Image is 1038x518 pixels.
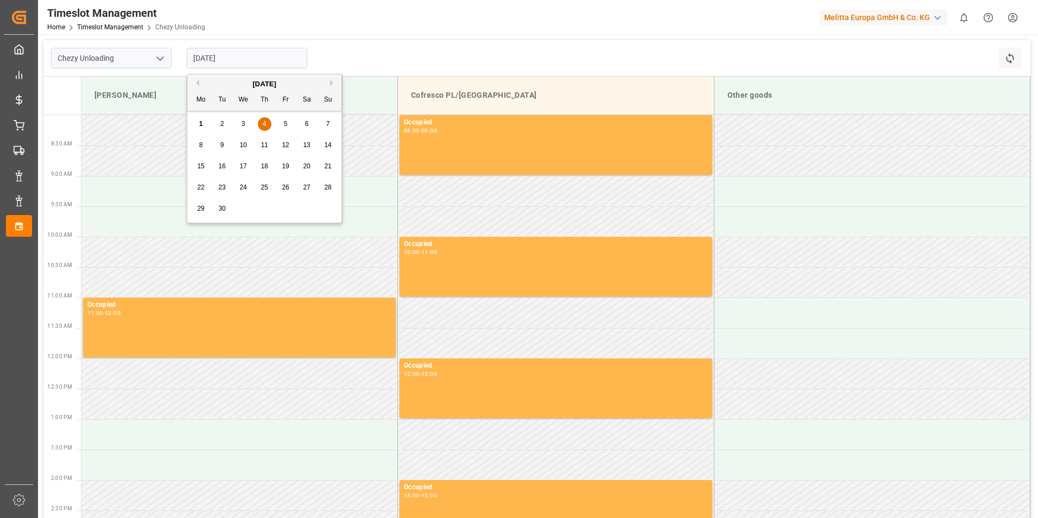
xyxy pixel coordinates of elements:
[420,371,421,376] div: -
[216,202,229,216] div: Choose Tuesday, September 30th, 2025
[47,384,72,390] span: 12:30 PM
[90,85,389,105] div: [PERSON_NAME]
[47,5,205,21] div: Timeslot Management
[197,184,204,191] span: 22
[404,128,420,133] div: 08:00
[51,414,72,420] span: 1:00 PM
[47,262,72,268] span: 10:30 AM
[194,202,208,216] div: Choose Monday, September 29th, 2025
[51,171,72,177] span: 9:00 AM
[324,184,331,191] span: 28
[194,138,208,152] div: Choose Monday, September 8th, 2025
[261,162,268,170] span: 18
[218,184,225,191] span: 23
[404,250,420,255] div: 10:00
[258,93,271,107] div: Th
[300,117,314,131] div: Choose Saturday, September 6th, 2025
[279,138,293,152] div: Choose Friday, September 12th, 2025
[237,117,250,131] div: Choose Wednesday, September 3rd, 2025
[47,353,72,359] span: 12:00 PM
[279,117,293,131] div: Choose Friday, September 5th, 2025
[199,120,203,128] span: 1
[305,120,309,128] span: 6
[187,79,341,90] div: [DATE]
[47,23,65,31] a: Home
[976,5,1001,30] button: Help Center
[261,141,268,149] span: 11
[187,48,307,68] input: DD.MM.YYYY
[151,50,168,67] button: open menu
[284,120,288,128] span: 5
[321,138,335,152] div: Choose Sunday, September 14th, 2025
[421,250,437,255] div: 11:00
[723,85,1022,105] div: Other goods
[239,162,246,170] span: 17
[47,293,72,299] span: 11:00 AM
[282,141,289,149] span: 12
[300,160,314,173] div: Choose Saturday, September 20th, 2025
[300,93,314,107] div: Sa
[303,141,310,149] span: 13
[300,138,314,152] div: Choose Saturday, September 13th, 2025
[47,232,72,238] span: 10:00 AM
[258,138,271,152] div: Choose Thursday, September 11th, 2025
[321,160,335,173] div: Choose Sunday, September 21st, 2025
[51,48,172,68] input: Type to search/select
[324,141,331,149] span: 14
[404,361,708,371] div: Occupied
[258,160,271,173] div: Choose Thursday, September 18th, 2025
[321,117,335,131] div: Choose Sunday, September 7th, 2025
[820,7,952,28] button: Melitta Europa GmbH & Co. KG
[194,117,208,131] div: Choose Monday, September 1st, 2025
[216,181,229,194] div: Choose Tuesday, September 23rd, 2025
[216,93,229,107] div: Tu
[820,10,947,26] div: Melitta Europa GmbH & Co. KG
[421,128,437,133] div: 09:00
[237,138,250,152] div: Choose Wednesday, September 10th, 2025
[237,160,250,173] div: Choose Wednesday, September 17th, 2025
[282,162,289,170] span: 19
[47,323,72,329] span: 11:30 AM
[191,113,339,219] div: month 2025-09
[87,300,391,311] div: Occupied
[404,482,708,493] div: Occupied
[321,93,335,107] div: Su
[87,311,103,315] div: 11:00
[303,162,310,170] span: 20
[421,371,437,376] div: 13:00
[242,120,245,128] span: 3
[199,141,203,149] span: 8
[326,120,330,128] span: 7
[321,181,335,194] div: Choose Sunday, September 28th, 2025
[279,160,293,173] div: Choose Friday, September 19th, 2025
[420,250,421,255] div: -
[404,239,708,250] div: Occupied
[258,181,271,194] div: Choose Thursday, September 25th, 2025
[216,138,229,152] div: Choose Tuesday, September 9th, 2025
[239,141,246,149] span: 10
[404,117,708,128] div: Occupied
[258,117,271,131] div: Choose Thursday, September 4th, 2025
[218,162,225,170] span: 16
[952,5,976,30] button: show 0 new notifications
[105,311,121,315] div: 12:00
[220,141,224,149] span: 9
[237,181,250,194] div: Choose Wednesday, September 24th, 2025
[197,162,204,170] span: 15
[324,162,331,170] span: 21
[420,128,421,133] div: -
[216,160,229,173] div: Choose Tuesday, September 16th, 2025
[261,184,268,191] span: 25
[194,181,208,194] div: Choose Monday, September 22nd, 2025
[51,141,72,147] span: 8:30 AM
[239,184,246,191] span: 24
[216,117,229,131] div: Choose Tuesday, September 2nd, 2025
[220,120,224,128] span: 2
[77,23,143,31] a: Timeslot Management
[404,371,420,376] div: 12:00
[303,184,310,191] span: 27
[51,506,72,511] span: 2:30 PM
[194,93,208,107] div: Mo
[194,160,208,173] div: Choose Monday, September 15th, 2025
[103,311,105,315] div: -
